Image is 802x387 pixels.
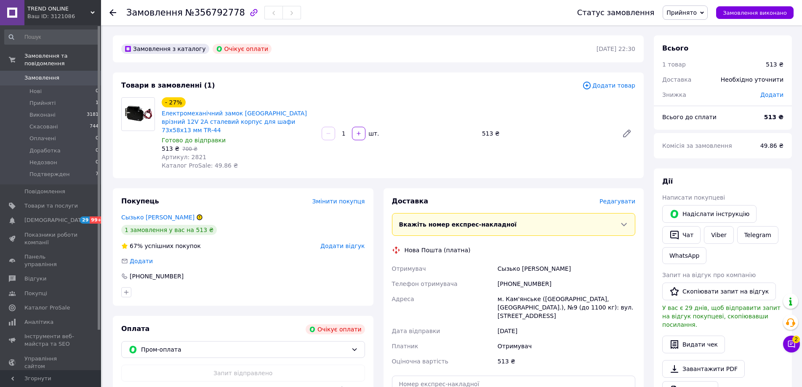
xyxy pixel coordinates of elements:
span: 0 [96,135,99,142]
span: Інструменти веб-майстра та SEO [24,333,78,348]
span: Дата відправки [392,328,440,334]
span: 99+ [90,216,104,224]
span: Повідомлення [24,188,65,195]
span: 3181 [87,111,99,119]
time: [DATE] 22:30 [597,45,635,52]
img: Електромеханічний замок Sary врізний 12V 2A сталевий корпус для шафи 73x58x13 мм TR-44 [122,102,155,126]
span: Подтвержден [29,171,69,178]
span: Товари та послуги [24,202,78,210]
span: Доставка [392,197,429,205]
span: Всього до сплати [662,114,717,120]
a: Сызько [PERSON_NAME] [121,214,195,221]
span: Недозвон [29,159,57,166]
span: Відгуки [24,275,46,283]
a: Telegram [737,226,778,244]
span: Пром-оплата [141,345,348,354]
span: Оціночна вартість [392,358,448,365]
span: Всього [662,44,688,52]
span: Комісія за замовлення [662,142,732,149]
a: WhatsApp [662,247,706,264]
span: TREND ONLINE [27,5,91,13]
div: Очікує оплати [306,324,365,334]
b: 513 ₴ [764,114,783,120]
div: 513 ₴ [496,354,637,369]
span: Отримувач [392,265,426,272]
span: Редагувати [600,198,635,205]
button: Чат [662,226,701,244]
div: Необхідно уточнити [716,70,789,89]
span: Платник [392,343,418,350]
span: Панель управління [24,253,78,268]
a: Завантажити PDF [662,360,745,378]
span: Показники роботи компанії [24,231,78,246]
span: Замовлення та повідомлення [24,52,101,67]
span: 2 [792,334,800,342]
button: Видати чек [662,336,725,353]
span: Замовлення [24,74,59,82]
span: 0 [96,88,99,95]
div: 513 ₴ [766,60,783,69]
span: Дії [662,177,673,185]
span: Покупець [121,197,159,205]
span: 513 ₴ [162,145,179,152]
div: успішних покупок [121,242,201,250]
span: Знижка [662,91,686,98]
span: №356792778 [185,8,245,18]
div: Замовлення з каталогу [121,44,209,54]
span: Додати товар [582,81,635,90]
div: Отримувач [496,339,637,354]
div: - 27% [162,97,186,107]
div: шт. [366,129,380,138]
a: Viber [704,226,733,244]
span: Оплачені [29,135,56,142]
span: Написати покупцеві [662,194,725,201]
span: Оплата [121,325,149,333]
span: Вкажіть номер експрес-накладної [399,221,517,228]
span: Доставка [662,76,691,83]
span: Замовлення [126,8,183,18]
div: [DATE] [496,323,637,339]
span: Додати [130,258,153,264]
span: Телефон отримувача [392,280,458,287]
div: [PHONE_NUMBER] [496,276,637,291]
button: Надіслати інструкцію [662,205,757,223]
span: Готово до відправки [162,137,226,144]
span: Товари в замовленні (1) [121,81,215,89]
button: Замовлення виконано [716,6,794,19]
button: Запит відправлено [121,365,365,382]
button: Скопіювати запит на відгук [662,283,776,300]
span: У вас є 29 днів, щоб відправити запит на відгук покупцеві, скопіювавши посилання. [662,304,781,328]
span: 700 ₴ [182,146,197,152]
div: Нова Пошта (платна) [402,246,473,254]
div: Статус замовлення [577,8,655,17]
span: Запит на відгук про компанію [662,272,756,278]
span: Каталог ProSale [24,304,70,312]
span: Артикул: 2821 [162,154,206,160]
div: Ваш ID: 3121086 [27,13,101,20]
span: 1 [96,99,99,107]
span: Замовлення виконано [723,10,787,16]
span: Змінити покупця [312,198,365,205]
span: Прийнято [666,9,697,16]
span: 29 [80,216,90,224]
span: Виконані [29,111,56,119]
span: Додати відгук [320,243,365,249]
span: Аналітика [24,318,53,326]
span: Адреса [392,296,414,302]
span: Управління сайтом [24,355,78,370]
div: Повернутися назад [109,8,116,17]
div: Сызько [PERSON_NAME] [496,261,637,276]
a: Електромеханічний замок [GEOGRAPHIC_DATA] врізний 12V 2A сталевий корпус для шафи 73x58x13 мм TR-44 [162,110,307,133]
span: [DEMOGRAPHIC_DATA] [24,216,87,224]
span: 49.86 ₴ [760,142,783,149]
span: 1 товар [662,61,686,68]
span: Доработка [29,147,61,155]
div: 1 замовлення у вас на 513 ₴ [121,225,217,235]
span: 0 [96,159,99,166]
span: 7 [96,171,99,178]
div: [PHONE_NUMBER] [129,272,184,280]
a: Редагувати [618,125,635,142]
span: Нові [29,88,42,95]
span: Покупці [24,290,47,297]
span: Скасовані [29,123,58,131]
